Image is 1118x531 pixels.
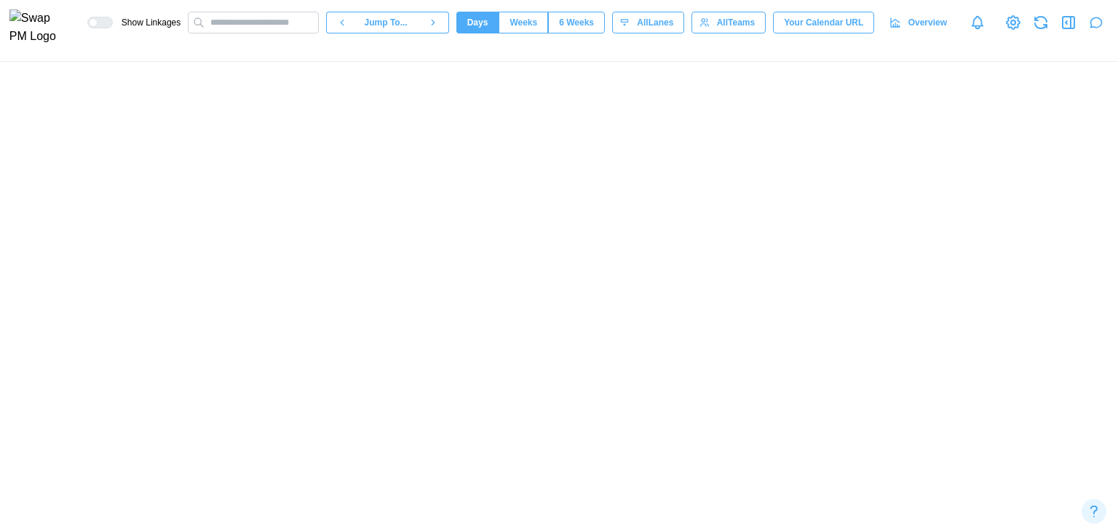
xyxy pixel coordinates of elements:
[881,12,958,33] a: Overview
[456,12,499,33] button: Days
[908,12,947,33] span: Overview
[499,12,548,33] button: Weeks
[1058,12,1079,33] button: Open Drawer
[717,12,755,33] span: All Teams
[559,12,594,33] span: 6 Weeks
[1003,12,1023,33] a: View Project
[612,12,684,33] button: AllLanes
[357,12,417,33] button: Jump To...
[784,12,863,33] span: Your Calendar URL
[113,17,181,28] span: Show Linkages
[365,12,408,33] span: Jump To...
[467,12,488,33] span: Days
[1031,12,1051,33] button: Refresh Grid
[1086,12,1106,33] button: Open project assistant
[9,9,68,46] img: Swap PM Logo
[691,12,766,33] button: AllTeams
[637,12,673,33] span: All Lanes
[773,12,874,33] button: Your Calendar URL
[965,10,990,35] a: Notifications
[548,12,605,33] button: 6 Weeks
[510,12,537,33] span: Weeks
